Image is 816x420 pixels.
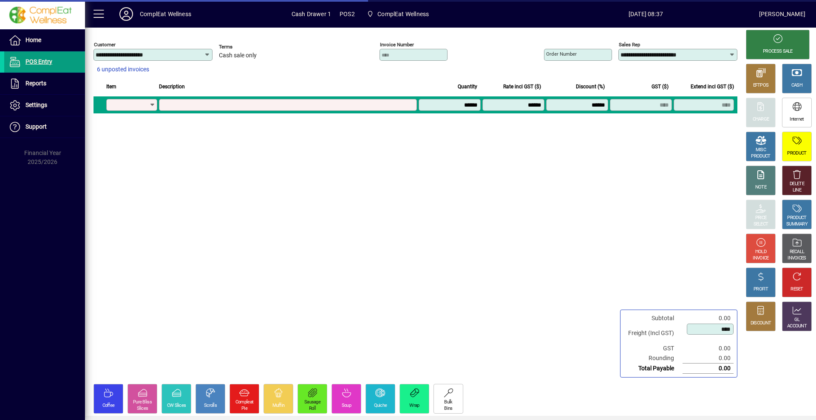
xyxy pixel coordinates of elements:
span: Support [25,123,47,130]
div: CASH [791,82,802,89]
span: Cash sale only [219,52,257,59]
div: Pie [241,406,247,412]
div: DISCOUNT [751,320,771,327]
td: 0.00 [683,353,734,364]
mat-label: Customer [94,42,116,48]
td: Total Payable [624,364,683,374]
span: Item [106,82,116,91]
div: GL [794,317,800,323]
div: INVOICES [788,255,806,262]
td: Freight (Incl GST) [624,323,683,344]
button: Profile [113,6,140,22]
span: POS Entry [25,58,52,65]
div: SUMMARY [786,221,807,228]
a: Reports [4,73,85,94]
td: 0.00 [683,344,734,353]
div: [PERSON_NAME] [759,7,805,21]
span: POS2 [340,7,355,21]
div: Pure Bliss [133,399,152,406]
div: Slices [137,406,148,412]
div: Coffee [102,403,115,409]
div: Quiche [374,403,387,409]
div: CW Slices [167,403,186,409]
span: Extend incl GST ($) [691,82,734,91]
div: Bulk [444,399,452,406]
span: Reports [25,80,46,87]
div: ACCOUNT [787,323,807,330]
div: HOLD [755,249,766,255]
span: Discount (%) [576,82,605,91]
div: Sausage [304,399,320,406]
div: CHARGE [753,116,769,123]
div: Soup [342,403,351,409]
div: PRODUCT [787,150,806,157]
span: 6 unposted invoices [97,65,149,74]
div: RESET [790,286,803,293]
div: Wrap [409,403,419,409]
div: NOTE [755,184,766,191]
mat-label: Invoice number [380,42,414,48]
span: Description [159,82,185,91]
a: Support [4,116,85,138]
span: Settings [25,101,47,108]
td: Rounding [624,353,683,364]
span: [DATE] 08:37 [533,7,759,21]
div: PRICE [755,215,767,221]
div: ComplEat Wellness [140,7,191,21]
mat-label: Order number [546,51,577,57]
span: Quantity [458,82,477,91]
span: Home [25,37,41,43]
span: ComplEat Wellness [363,6,432,22]
div: Roll [309,406,316,412]
div: PROFIT [754,286,768,293]
div: RECALL [790,249,805,255]
td: 0.00 [683,313,734,323]
div: DELETE [790,181,804,187]
td: Subtotal [624,313,683,323]
td: GST [624,344,683,353]
span: Terms [219,44,270,50]
div: MISC [756,147,766,153]
td: 0.00 [683,364,734,374]
div: Scrolls [204,403,217,409]
div: SELECT [754,221,768,228]
div: Bins [444,406,452,412]
div: LINE [793,187,801,194]
div: PROCESS SALE [763,48,793,55]
div: Internet [790,116,804,123]
a: Home [4,30,85,51]
div: EFTPOS [753,82,769,89]
span: ComplEat Wellness [377,7,429,21]
span: Rate incl GST ($) [503,82,541,91]
a: Settings [4,95,85,116]
div: INVOICE [753,255,768,262]
span: Cash Drawer 1 [292,7,331,21]
div: PRODUCT [751,153,770,160]
div: Compleat [235,399,253,406]
div: PRODUCT [787,215,806,221]
button: 6 unposted invoices [93,62,153,77]
span: GST ($) [652,82,669,91]
mat-label: Sales rep [619,42,640,48]
div: Muffin [272,403,285,409]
